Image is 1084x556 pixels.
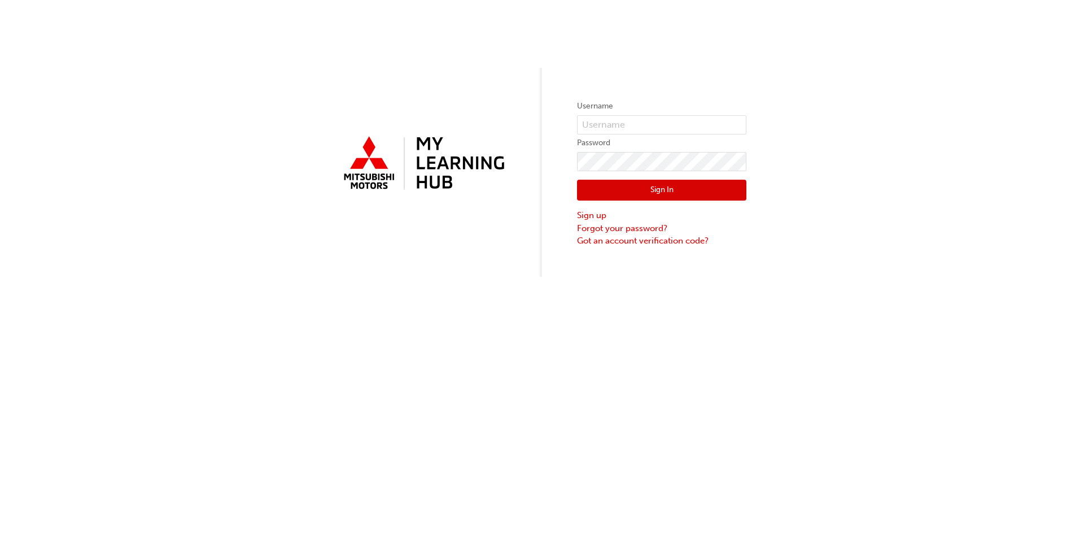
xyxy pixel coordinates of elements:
button: Sign In [577,180,746,201]
input: Username [577,115,746,134]
label: Password [577,136,746,150]
img: mmal [338,132,507,196]
a: Got an account verification code? [577,234,746,247]
label: Username [577,99,746,113]
a: Forgot your password? [577,222,746,235]
a: Sign up [577,209,746,222]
